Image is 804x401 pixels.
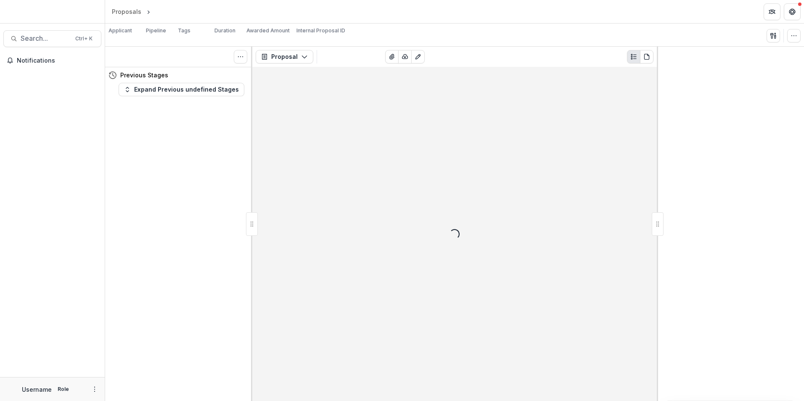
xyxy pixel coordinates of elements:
[17,57,98,64] span: Notifications
[108,5,145,18] a: Proposals
[90,384,100,394] button: More
[112,7,141,16] div: Proposals
[21,34,70,42] span: Search...
[178,27,190,34] p: Tags
[234,50,247,63] button: Toggle View Cancelled Tasks
[256,50,313,63] button: Proposal
[146,27,166,34] p: Pipeline
[108,5,188,18] nav: breadcrumb
[22,385,52,394] p: Username
[120,71,168,79] h4: Previous Stages
[296,27,345,34] p: Internal Proposal ID
[764,3,780,20] button: Partners
[246,27,290,34] p: Awarded Amount
[214,27,235,34] p: Duration
[3,54,101,67] button: Notifications
[640,50,653,63] button: PDF view
[55,385,71,393] p: Role
[3,30,101,47] button: Search...
[784,3,801,20] button: Get Help
[74,34,94,43] div: Ctrl + K
[411,50,425,63] button: Edit as form
[627,50,640,63] button: Plaintext view
[385,50,399,63] button: View Attached Files
[108,27,132,34] p: Applicant
[119,83,244,96] button: Expand Previous undefined Stages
